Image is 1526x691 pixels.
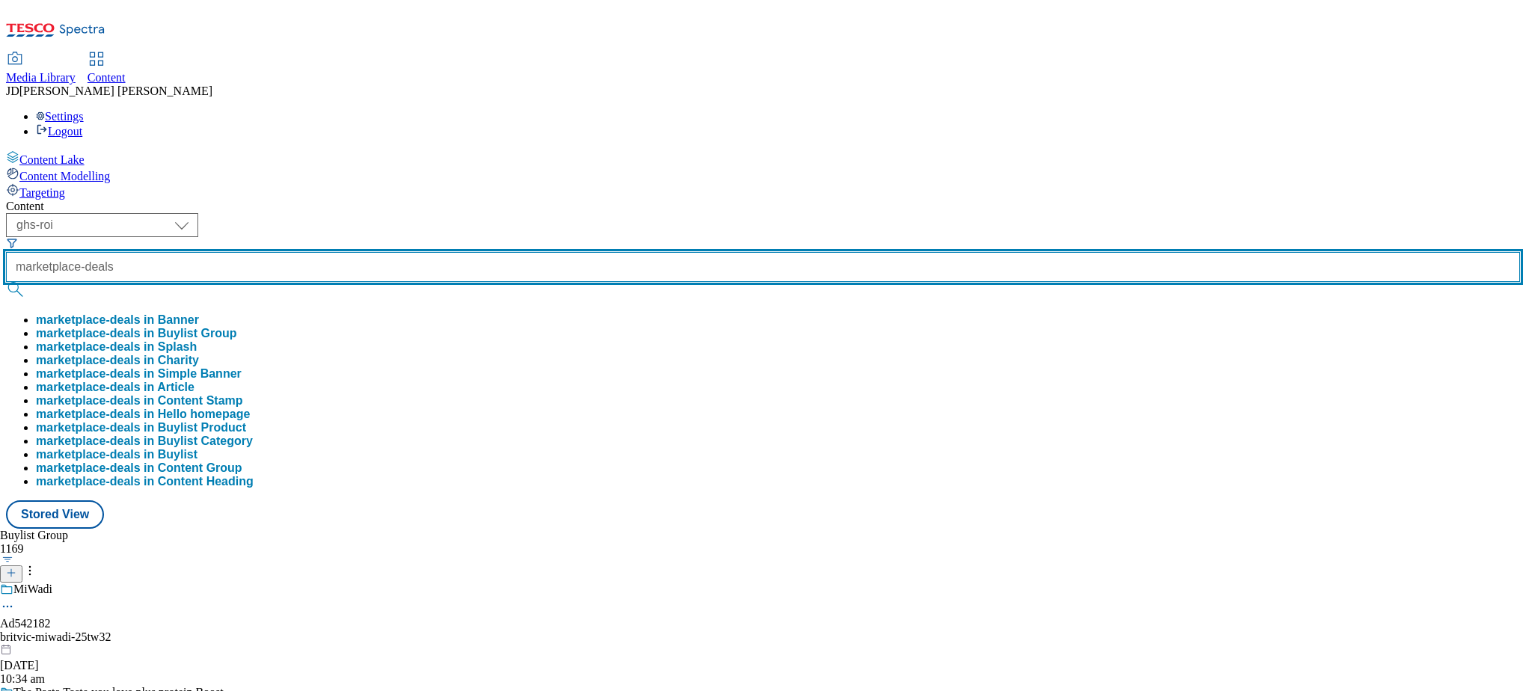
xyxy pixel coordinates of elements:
[6,252,1520,282] input: Search
[36,110,84,123] a: Settings
[36,327,237,340] div: marketplace-deals in
[36,313,199,327] button: marketplace-deals in Banner
[158,354,199,366] span: Charity
[36,394,243,408] div: marketplace-deals in
[6,71,76,84] span: Media Library
[36,394,243,408] button: marketplace-deals in Content Stamp
[157,381,194,393] span: Article
[36,461,242,475] div: marketplace-deals in
[36,381,194,394] div: marketplace-deals in
[88,53,126,85] a: Content
[36,340,197,354] button: marketplace-deals in Splash
[6,53,76,85] a: Media Library
[36,475,254,488] button: marketplace-deals in Content Heading
[158,434,253,447] span: Buylist Category
[158,394,243,407] span: Content Stamp
[36,408,250,421] button: marketplace-deals in Hello homepage
[36,125,82,138] a: Logout
[19,153,85,166] span: Content Lake
[36,421,246,434] button: marketplace-deals in Buylist Product
[36,354,199,367] div: marketplace-deals in
[88,71,126,84] span: Content
[36,434,253,448] div: marketplace-deals in
[19,85,212,97] span: [PERSON_NAME] [PERSON_NAME]
[6,167,1520,183] a: Content Modelling
[6,237,18,249] svg: Search Filters
[36,448,197,461] button: marketplace-deals in Buylist
[36,421,246,434] div: marketplace-deals in
[36,327,237,340] button: marketplace-deals in Buylist Group
[19,186,65,199] span: Targeting
[6,183,1520,200] a: Targeting
[158,327,237,340] span: Buylist Group
[6,200,1520,213] div: Content
[36,461,242,475] button: marketplace-deals in Content Group
[6,500,104,529] button: Stored View
[36,381,194,394] button: marketplace-deals in Article
[158,421,246,434] span: Buylist Product
[36,367,242,381] button: marketplace-deals in Simple Banner
[6,85,19,97] span: JD
[158,461,242,474] span: Content Group
[19,170,110,182] span: Content Modelling
[36,434,253,448] button: marketplace-deals in Buylist Category
[13,583,52,596] div: MiWadi
[36,354,199,367] button: marketplace-deals in Charity
[6,150,1520,167] a: Content Lake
